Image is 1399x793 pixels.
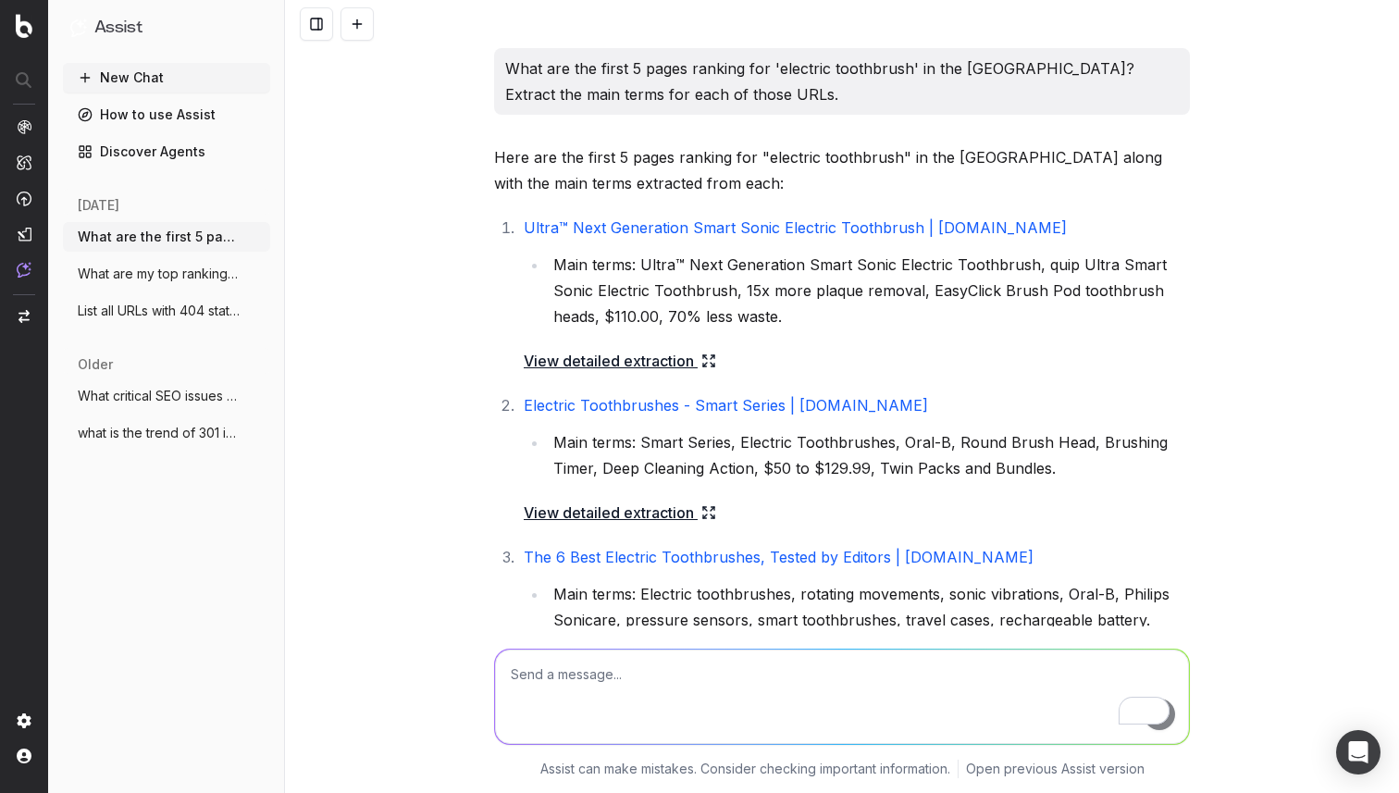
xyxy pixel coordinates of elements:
button: List all URLs with 404 status code from [63,296,270,326]
a: The 6 Best Electric Toothbrushes, Tested by Editors | [DOMAIN_NAME] [524,548,1034,566]
a: Open previous Assist version [966,760,1145,778]
li: Main terms: Smart Series, Electric Toothbrushes, Oral-B, Round Brush Head, Brushing Timer, Deep C... [548,429,1190,481]
span: What are my top ranking pages? [78,265,241,283]
p: Assist can make mistakes. Consider checking important information. [540,760,950,778]
button: what is the trend of 301 in last 3 month [63,418,270,448]
img: Switch project [19,310,30,323]
span: older [78,355,113,374]
img: My account [17,749,31,763]
h1: Assist [94,15,142,41]
p: What are the first 5 pages ranking for 'electric toothbrush' in the [GEOGRAPHIC_DATA]? Extract th... [505,56,1179,107]
button: What are the first 5 pages ranking for ' [63,222,270,252]
img: Activation [17,191,31,206]
img: Studio [17,227,31,242]
button: Assist [70,15,263,41]
img: Assist [17,262,31,278]
a: Ultra™ Next Generation Smart Sonic Electric Toothbrush | [DOMAIN_NAME] [524,218,1067,237]
img: Assist [70,19,87,36]
span: [DATE] [78,196,119,215]
button: New Chat [63,63,270,93]
li: Main terms: Electric toothbrushes, rotating movements, sonic vibrations, Oral-B, Philips Sonicare... [548,581,1190,633]
a: Discover Agents [63,137,270,167]
span: What are the first 5 pages ranking for ' [78,228,241,246]
img: Analytics [17,119,31,134]
button: What are my top ranking pages? [63,259,270,289]
span: What critical SEO issues need my attenti [78,387,241,405]
div: Open Intercom Messenger [1336,730,1380,774]
a: View detailed extraction [524,348,716,374]
span: List all URLs with 404 status code from [78,302,241,320]
span: what is the trend of 301 in last 3 month [78,424,241,442]
a: View detailed extraction [524,500,716,526]
button: What critical SEO issues need my attenti [63,381,270,411]
img: Intelligence [17,155,31,170]
a: How to use Assist [63,100,270,130]
p: Here are the first 5 pages ranking for "electric toothbrush" in the [GEOGRAPHIC_DATA] along with ... [494,144,1190,196]
img: Setting [17,713,31,728]
textarea: To enrich screen reader interactions, please activate Accessibility in Grammarly extension settings [495,650,1189,744]
img: Botify logo [16,14,32,38]
a: Electric Toothbrushes - Smart Series | [DOMAIN_NAME] [524,396,928,415]
li: Main terms: Ultra™ Next Generation Smart Sonic Electric Toothbrush, quip Ultra Smart Sonic Electr... [548,252,1190,329]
